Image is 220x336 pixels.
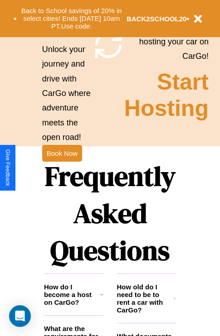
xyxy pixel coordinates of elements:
[9,305,31,327] div: Open Intercom Messenger
[44,153,176,274] h1: Frequently Asked Questions
[44,283,100,306] h3: How do I become a host on CarGo?
[117,283,174,314] h3: How old do I need to be to rent a car with CarGo?
[5,149,11,186] div: Give Feedback
[42,42,93,145] p: Unlock your journey and drive with CarGo where adventure meets the open road!
[17,5,127,33] button: Back to School savings of 20% in select cities! Ends [DATE] 10am PT.Use code:
[124,69,209,121] h2: Start Hosting
[127,15,187,23] b: BACK2SCHOOL20
[42,145,82,162] button: Book Now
